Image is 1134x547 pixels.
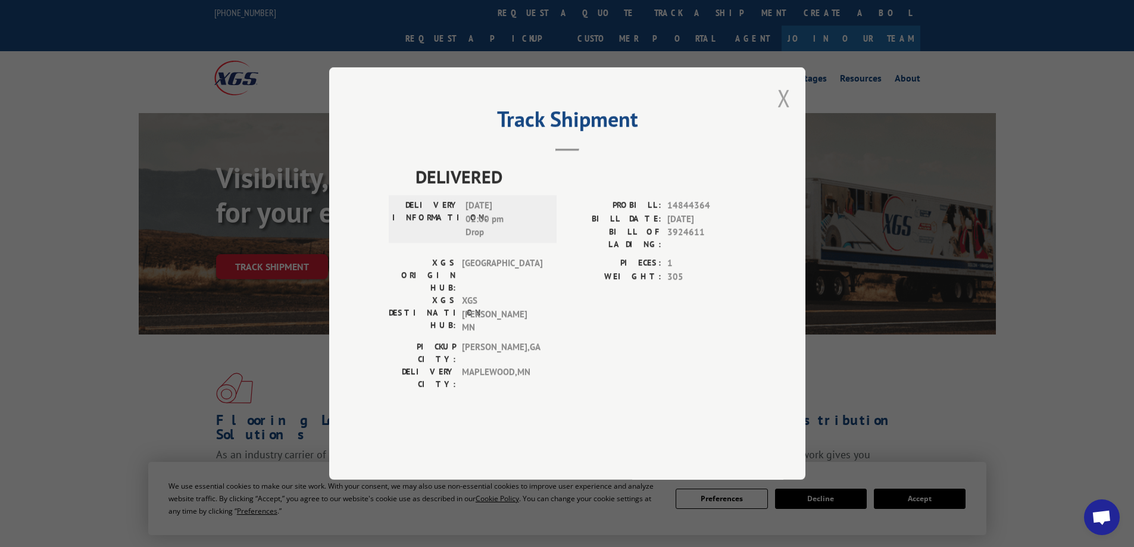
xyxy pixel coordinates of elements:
[667,257,746,270] span: 1
[567,199,661,212] label: PROBILL:
[1084,499,1120,535] div: Open chat
[667,270,746,284] span: 305
[416,163,746,190] span: DELIVERED
[389,294,456,335] label: XGS DESTINATION HUB:
[389,340,456,365] label: PICKUP CITY:
[462,365,542,390] span: MAPLEWOOD , MN
[389,257,456,294] label: XGS ORIGIN HUB:
[567,270,661,284] label: WEIGHT:
[389,111,746,133] h2: Track Shipment
[462,257,542,294] span: [GEOGRAPHIC_DATA]
[462,340,542,365] span: [PERSON_NAME] , GA
[392,199,460,239] label: DELIVERY INFORMATION:
[667,226,746,251] span: 3924611
[567,257,661,270] label: PIECES:
[667,212,746,226] span: [DATE]
[567,226,661,251] label: BILL OF LADING:
[777,82,791,114] button: Close modal
[466,199,546,239] span: [DATE] 02:00 pm Drop
[462,294,542,335] span: XGS [PERSON_NAME] MN
[667,199,746,212] span: 14844364
[567,212,661,226] label: BILL DATE:
[389,365,456,390] label: DELIVERY CITY:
